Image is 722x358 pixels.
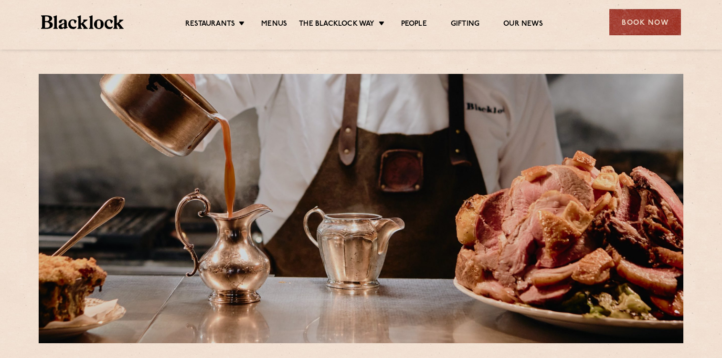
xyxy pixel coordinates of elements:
a: People [401,20,427,30]
a: Gifting [451,20,479,30]
a: Our News [503,20,543,30]
a: Restaurants [185,20,235,30]
img: BL_Textured_Logo-footer-cropped.svg [41,15,124,29]
a: Menus [261,20,287,30]
div: Book Now [609,9,681,35]
a: The Blacklock Way [299,20,374,30]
